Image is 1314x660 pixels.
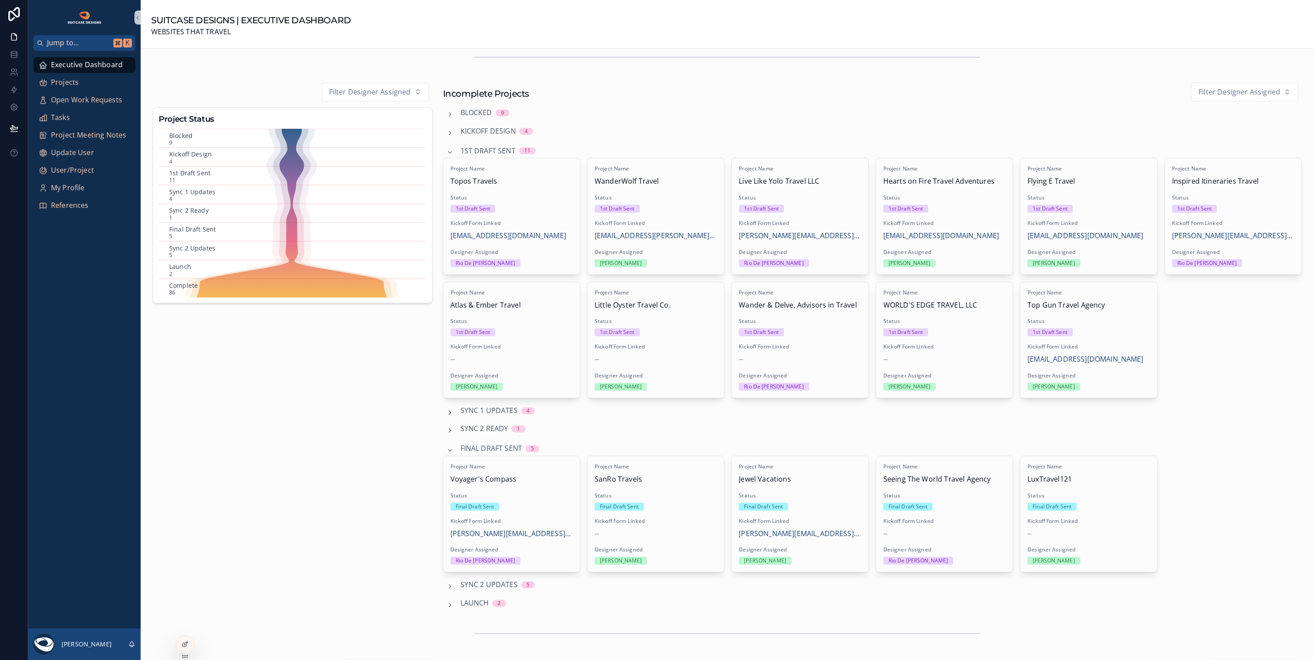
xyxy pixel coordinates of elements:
[169,251,172,259] text: 5
[1027,318,1150,325] span: Status
[1027,176,1150,187] span: Flying E Travel
[33,92,135,108] a: Open Work Requests
[1033,328,1067,336] div: 1st Draft Sent
[169,131,192,140] text: Blocked
[169,158,172,165] text: 4
[595,194,717,201] span: Status
[51,112,70,123] span: Tasks
[51,200,89,211] span: References
[1027,230,1143,242] a: [EMAIL_ADDRESS][DOMAIN_NAME]
[450,194,573,201] span: Status
[1027,474,1150,485] span: LuxTravel121
[28,51,141,225] div: scrollable content
[47,37,110,49] span: Jump to...
[1027,354,1143,365] a: [EMAIL_ADDRESS][DOMAIN_NAME]
[731,456,868,572] a: Project NameJewel VacationsStatusFinal Draft SentKickoff Form Linked[PERSON_NAME][EMAIL_ADDRESS][...
[744,557,786,565] div: [PERSON_NAME]
[51,147,94,159] span: Update User
[1198,87,1280,98] span: Filter Designer Assigned
[883,343,1005,350] span: Kickoff Form Linked
[587,282,724,398] a: Project NameLittle Oyster Travel Co.Status1st Draft SentKickoff Form Linked--Designer Assigned[PE...
[1027,249,1150,256] span: Designer Assigned
[1027,300,1150,311] span: Top Gun Travel Agency
[1172,165,1294,172] span: Project Name
[595,176,717,187] span: WanderWolf Travel
[883,528,888,540] span: --
[739,300,861,311] span: Wander & Delve, Advisors in Travel
[501,109,504,116] div: 9
[450,343,573,350] span: Kickoff Form Linked
[883,176,1005,187] span: Hearts on Fire Travel Adventures
[33,35,135,51] button: Jump to...K
[33,57,135,73] a: Executive Dashboard
[739,528,861,540] a: [PERSON_NAME][EMAIL_ADDRESS][DOMAIN_NAME]
[443,87,529,100] h1: Incomplete Projects
[889,557,948,565] div: Rio De [PERSON_NAME]
[497,600,501,607] div: 2
[51,165,94,176] span: User/Project
[450,230,566,242] span: [EMAIL_ADDRESS][DOMAIN_NAME]
[1020,282,1157,398] a: Project NameTop Gun Travel AgencyStatus1st Draft SentKickoff Form Linked[EMAIL_ADDRESS][DOMAIN_NA...
[450,318,573,325] span: Status
[1033,383,1075,391] div: [PERSON_NAME]
[33,145,135,161] a: Update User
[883,249,1005,256] span: Designer Assigned
[461,107,492,119] span: Blocked
[1027,463,1150,470] span: Project Name
[600,205,635,213] div: 1st Draft Sent
[450,518,573,525] span: Kickoff Form Linked
[33,163,135,178] a: User/Project
[517,425,520,432] div: 1
[600,328,635,336] div: 1st Draft Sent
[1027,220,1150,227] span: Kickoff Form Linked
[739,230,861,242] span: [PERSON_NAME][EMAIL_ADDRESS][DOMAIN_NAME]
[1027,194,1150,201] span: Status
[876,158,1013,274] a: Project NameHearts on Fire Travel AdventuresStatus1st Draft SentKickoff Form Linked[EMAIL_ADDRESS...
[450,492,573,499] span: Status
[739,176,861,187] span: Live Like Yolo Travel LLC
[739,289,861,296] span: Project Name
[67,11,102,25] img: App logo
[889,259,931,267] div: [PERSON_NAME]
[169,206,209,214] text: Sync 2 Ready
[461,405,518,417] span: Sync 1 Updates
[744,205,779,213] div: 1st Draft Sent
[883,165,1005,172] span: Project Name
[883,492,1005,499] span: Status
[33,127,135,143] a: Project Meeting Notes
[595,318,717,325] span: Status
[450,528,573,540] span: [PERSON_NAME][EMAIL_ADDRESS][DOMAIN_NAME]
[739,518,861,525] span: Kickoff Form Linked
[526,581,530,588] div: 5
[169,270,172,278] text: 2
[461,423,508,435] span: Sync 2 Ready
[595,289,717,296] span: Project Name
[450,249,573,256] span: Designer Assigned
[600,503,639,511] div: Final Draft Sent
[883,546,1005,553] span: Designer Assigned
[883,518,1005,525] span: Kickoff Form Linked
[531,445,534,452] div: 5
[169,289,175,296] text: 86
[51,77,79,88] span: Projects
[889,503,927,511] div: Final Draft Sent
[450,289,573,296] span: Project Name
[600,557,642,565] div: [PERSON_NAME]
[1172,176,1294,187] span: Inspired Itineraries Travel
[450,300,573,311] span: Atlas & Ember Travel
[595,343,717,350] span: Kickoff Form Linked
[595,165,717,172] span: Project Name
[739,249,861,256] span: Designer Assigned
[51,182,85,194] span: My Profile
[744,328,779,336] div: 1st Draft Sent
[739,194,861,201] span: Status
[456,383,498,391] div: [PERSON_NAME]
[1027,528,1032,540] span: --
[1172,230,1294,242] a: [PERSON_NAME][EMAIL_ADDRESS][DOMAIN_NAME]
[876,456,1013,572] a: Project NameSeeing The World Travel AgencyStatusFinal Draft SentKickoff Form Linked--Designer Ass...
[450,220,573,227] span: Kickoff Form Linked
[1033,557,1075,565] div: [PERSON_NAME]
[600,383,642,391] div: [PERSON_NAME]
